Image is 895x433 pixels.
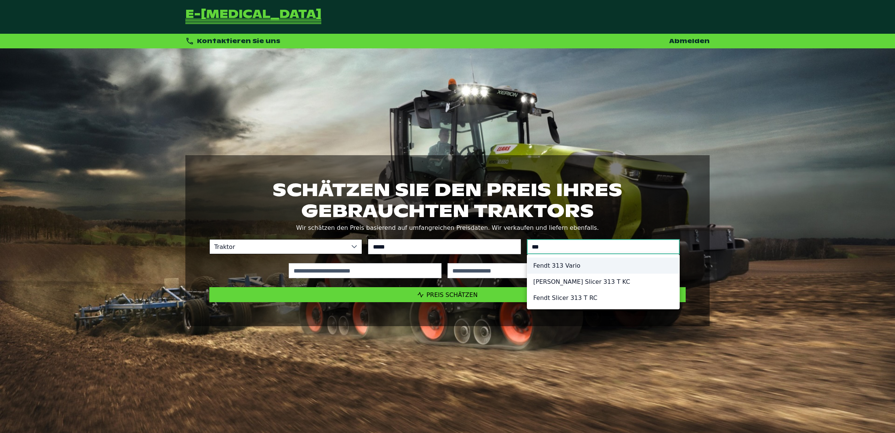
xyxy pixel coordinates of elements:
li: Fendt 313 Vario [527,258,679,274]
span: Preis schätzen [427,291,478,298]
li: [PERSON_NAME] Slicer 313 T KC [527,274,679,290]
a: Zurück zur Startseite [185,9,321,25]
div: Kontaktieren Sie uns [185,37,280,45]
span: Traktor [210,240,347,254]
p: Wir schätzen den Preis basierend auf umfangreichen Preisdaten. Wir verkaufen und liefern ebenfalls. [209,223,686,233]
ul: Option List [527,255,679,309]
button: Preis schätzen [209,287,686,302]
span: Kontaktieren Sie uns [197,37,280,45]
a: Abmelden [669,37,710,45]
li: Fendt Slicer 313 T RC [527,290,679,306]
h1: Schätzen Sie den Preis Ihres gebrauchten Traktors [209,179,686,221]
